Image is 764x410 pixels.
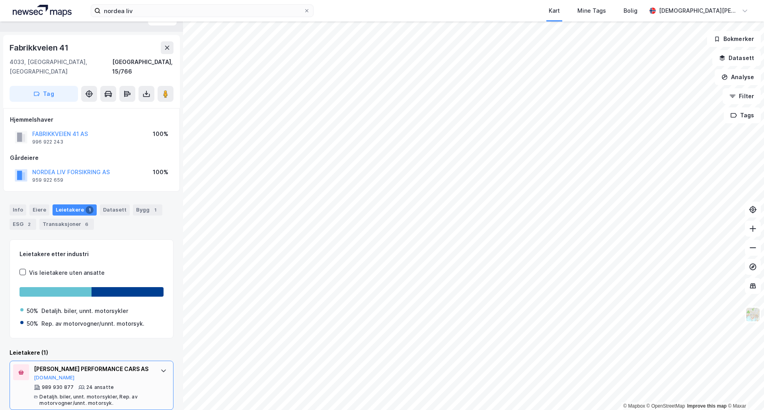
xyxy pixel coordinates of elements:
a: Mapbox [623,403,645,409]
div: Info [10,204,26,216]
button: Filter [723,88,761,104]
div: Leietakere [53,204,97,216]
a: Improve this map [687,403,727,409]
div: Leietakere etter industri [19,249,164,259]
div: 6 [83,220,91,228]
button: Tags [724,107,761,123]
div: [GEOGRAPHIC_DATA], 15/766 [112,57,173,76]
button: Datasett [712,50,761,66]
div: 100% [153,167,168,177]
button: Bokmerker [707,31,761,47]
div: Kontrollprogram for chat [724,372,764,410]
div: 100% [153,129,168,139]
div: Hjemmelshaver [10,115,173,124]
div: 2 [25,220,33,228]
input: Søk på adresse, matrikkel, gårdeiere, leietakere eller personer [101,5,304,17]
div: Bolig [624,6,637,16]
div: Detaljh. biler, unnt. motorsykler, Rep. av motorvogner/unnt. motorsyk. [39,394,152,406]
button: [DOMAIN_NAME] [34,375,75,381]
div: 996 922 243 [32,139,63,145]
div: Leietakere (1) [10,348,173,358]
div: ESG [10,219,36,230]
div: 989 930 877 [42,384,74,391]
img: logo.a4113a55bc3d86da70a041830d287a7e.svg [13,5,72,17]
div: Fabrikkveien 41 [10,41,70,54]
a: OpenStreetMap [647,403,685,409]
iframe: Chat Widget [724,372,764,410]
button: Analyse [715,69,761,85]
div: Datasett [100,204,130,216]
div: 959 922 659 [32,177,63,183]
div: 50% [27,319,38,328]
div: Vis leietakere uten ansatte [29,268,105,278]
div: 50% [27,306,38,316]
div: Detaljh. biler, unnt. motorsykler [41,306,128,316]
div: Mine Tags [577,6,606,16]
div: [PERSON_NAME] PERFORMANCE CARS AS [34,364,152,374]
div: 24 ansatte [86,384,114,391]
div: Bygg [133,204,162,216]
div: Transaksjoner [39,219,94,230]
div: Kart [549,6,560,16]
div: Gårdeiere [10,153,173,163]
div: [DEMOGRAPHIC_DATA][PERSON_NAME] [659,6,739,16]
button: Tag [10,86,78,102]
div: 4033, [GEOGRAPHIC_DATA], [GEOGRAPHIC_DATA] [10,57,112,76]
div: Rep. av motorvogner/unnt. motorsyk. [41,319,144,328]
img: Z [745,307,760,322]
div: 1 [151,206,159,214]
div: 1 [86,206,94,214]
div: Eiere [29,204,49,216]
